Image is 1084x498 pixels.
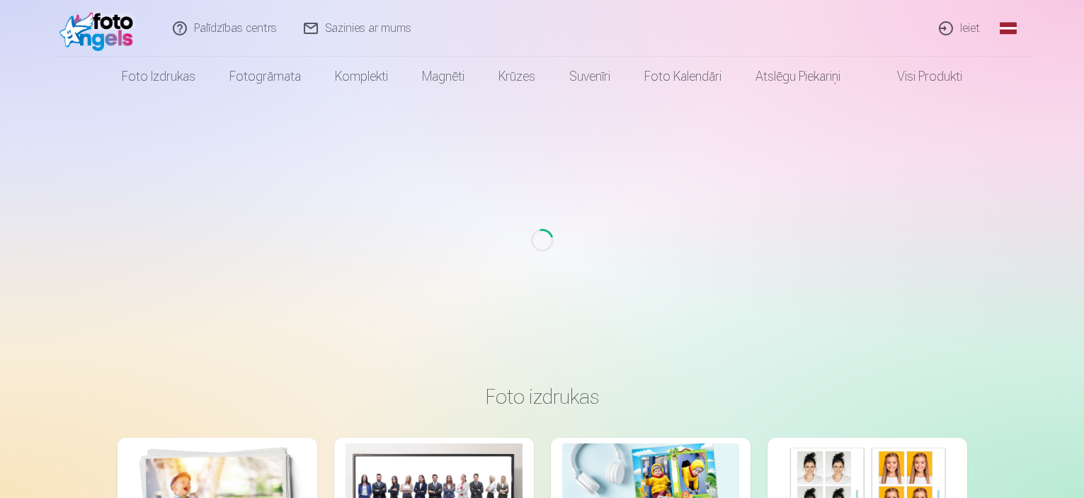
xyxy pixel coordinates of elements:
[552,57,627,96] a: Suvenīri
[857,57,979,96] a: Visi produkti
[59,6,141,51] img: /fa1
[627,57,738,96] a: Foto kalendāri
[738,57,857,96] a: Atslēgu piekariņi
[129,384,956,409] h3: Foto izdrukas
[212,57,318,96] a: Fotogrāmata
[318,57,405,96] a: Komplekti
[481,57,552,96] a: Krūzes
[105,57,212,96] a: Foto izdrukas
[405,57,481,96] a: Magnēti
